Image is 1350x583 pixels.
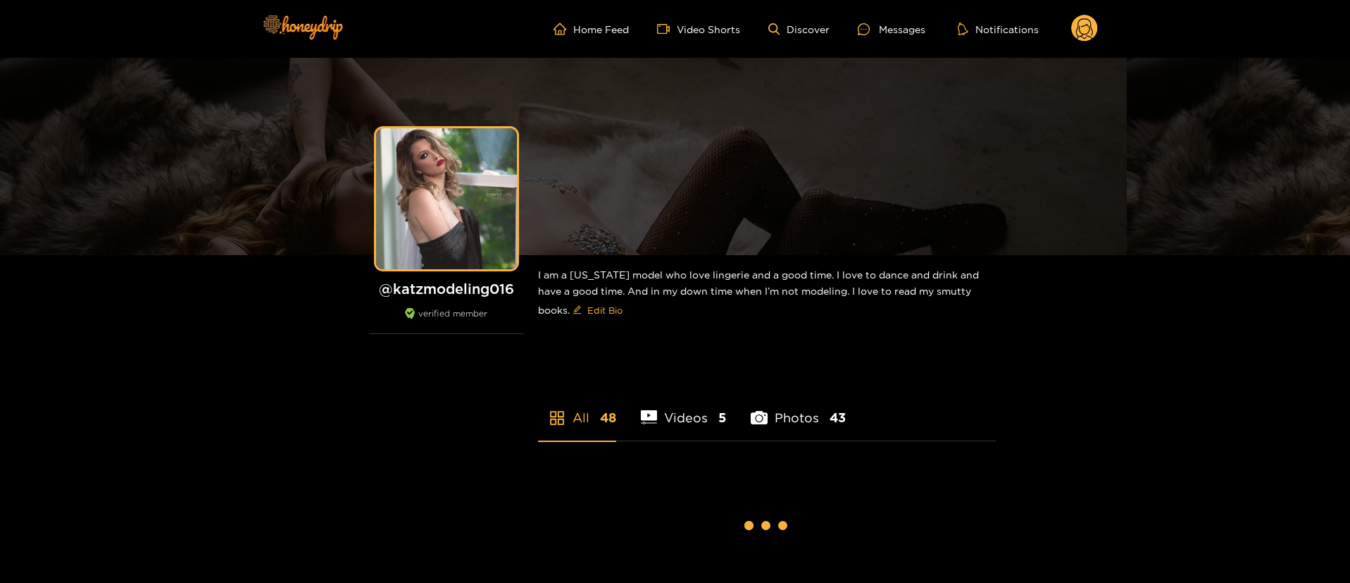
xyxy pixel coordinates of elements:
[718,409,726,426] span: 5
[573,305,582,316] span: edit
[549,410,565,426] span: appstore
[751,377,846,441] li: Photos
[554,23,629,35] a: Home Feed
[538,255,996,333] div: I am a [US_STATE] model who love lingerie and a good time. I love to dance and drink and have a g...
[554,23,573,35] span: home
[830,409,846,426] span: 43
[600,409,616,426] span: 48
[954,22,1043,36] button: Notifications
[858,21,925,37] div: Messages
[657,23,740,35] a: Video Shorts
[768,23,830,35] a: Discover
[369,308,524,334] div: verified member
[369,280,524,297] h1: @ katzmodeling016
[538,377,616,441] li: All
[641,377,727,441] li: Videos
[657,23,677,35] span: video-camera
[570,299,625,321] button: editEdit Bio
[587,303,623,317] span: Edit Bio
